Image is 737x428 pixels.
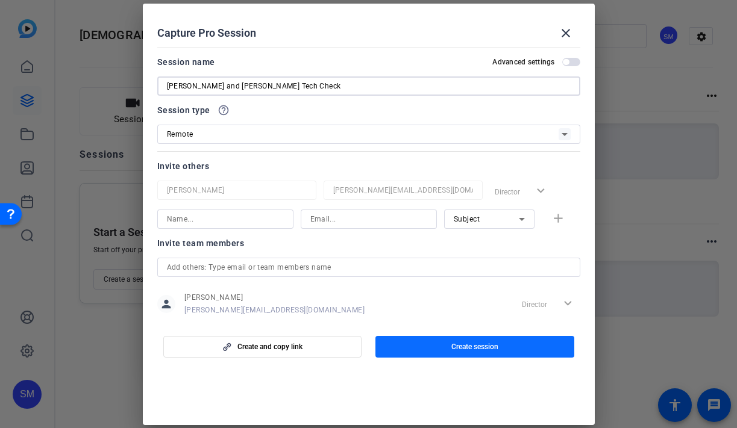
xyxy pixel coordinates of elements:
input: Email... [333,183,473,197]
span: Remote [167,130,193,138]
button: Create session [375,336,574,358]
input: Email... [310,212,427,226]
span: Session type [157,103,210,117]
span: Create and copy link [237,342,303,352]
span: [PERSON_NAME][EMAIL_ADDRESS][DOMAIN_NAME] [184,305,365,315]
div: Invite team members [157,236,580,250]
span: Subject [454,215,480,223]
span: Create session [451,342,498,352]
mat-icon: person [157,295,175,313]
span: [PERSON_NAME] [184,293,365,302]
mat-icon: close [559,26,573,40]
h2: Advanced settings [492,57,554,67]
input: Add others: Type email or team members name [167,260,571,274]
input: Name... [167,183,307,197]
input: Name... [167,212,284,226]
input: Enter Session Name [167,79,571,93]
mat-icon: help_outline [218,104,230,116]
div: Session name [157,55,215,69]
button: Create and copy link [163,336,362,358]
div: Invite others [157,159,580,173]
div: Capture Pro Session [157,19,580,48]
